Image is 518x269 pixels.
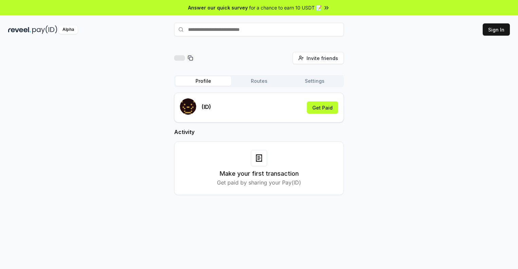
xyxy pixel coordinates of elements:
p: (ID) [202,103,211,111]
span: Answer our quick survey [188,4,248,11]
button: Invite friends [293,52,344,64]
button: Routes [231,76,287,86]
h2: Activity [174,128,344,136]
p: Get paid by sharing your Pay(ID) [217,178,301,187]
h3: Make your first transaction [220,169,299,178]
img: pay_id [32,25,57,34]
button: Sign In [483,23,510,36]
img: reveel_dark [8,25,31,34]
button: Get Paid [307,101,338,114]
span: for a chance to earn 10 USDT 📝 [249,4,322,11]
div: Alpha [59,25,78,34]
button: Profile [175,76,231,86]
button: Settings [287,76,343,86]
span: Invite friends [307,55,338,62]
